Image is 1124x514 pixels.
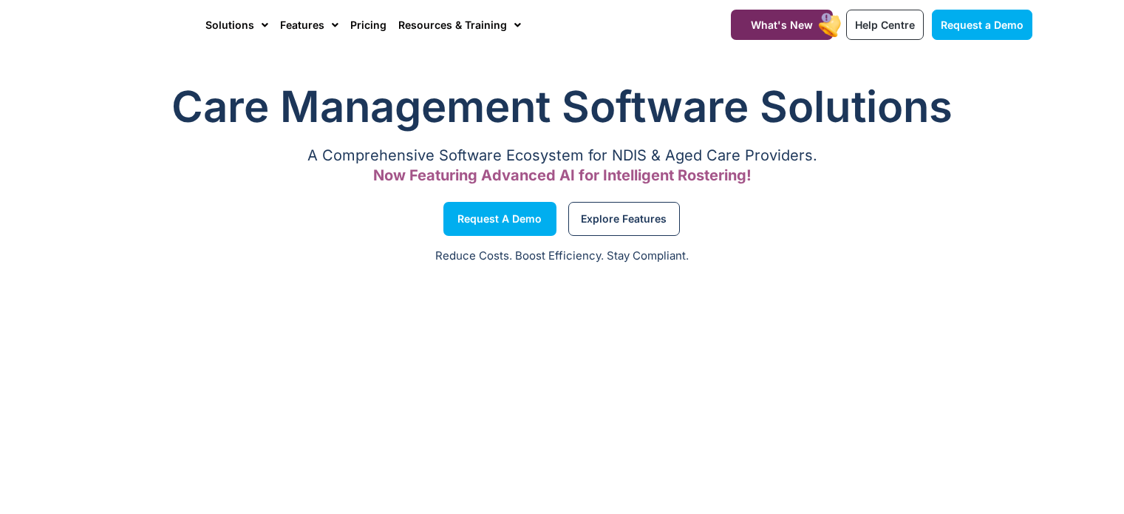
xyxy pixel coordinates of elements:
[91,14,191,36] img: CareMaster Logo
[855,18,915,31] span: Help Centre
[457,215,542,223] span: Request a Demo
[751,18,813,31] span: What's New
[581,215,667,223] span: Explore Features
[92,151,1033,160] p: A Comprehensive Software Ecosystem for NDIS & Aged Care Providers.
[373,166,752,184] span: Now Featuring Advanced AI for Intelligent Rostering!
[731,10,833,40] a: What's New
[443,202,556,236] a: Request a Demo
[941,18,1023,31] span: Request a Demo
[568,202,680,236] a: Explore Features
[92,77,1033,136] h1: Care Management Software Solutions
[932,10,1032,40] a: Request a Demo
[846,10,924,40] a: Help Centre
[9,248,1115,265] p: Reduce Costs. Boost Efficiency. Stay Compliant.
